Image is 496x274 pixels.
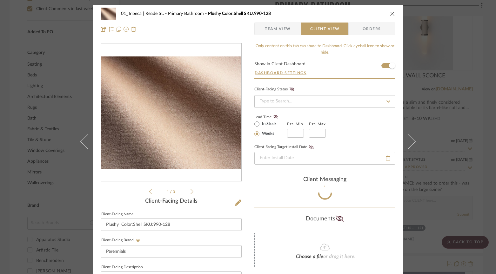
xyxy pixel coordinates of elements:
span: 1 [167,190,170,194]
div: 0 [101,44,241,181]
input: Enter Install Date [254,152,395,165]
input: Enter Client-Facing Item Name [101,218,242,231]
button: Client-Facing Brand [134,238,142,243]
mat-radio-group: Select item type [254,120,287,138]
img: e1c55371-652c-481a-9a3d-9c57a180bb30_48x40.jpg [101,7,116,20]
label: Client-Facing Description [101,266,143,269]
label: In Stock [261,121,277,127]
span: Plushy Color:Shell SKU:990-128 [208,11,271,16]
span: Team View [265,23,291,35]
label: Est. Min [287,122,303,126]
img: e1c55371-652c-481a-9a3d-9c57a180bb30_436x436.jpg [101,56,241,169]
label: Client-Facing Target Install Date [254,145,316,149]
span: Primary Bathroom [168,11,208,16]
span: Client View [310,23,339,35]
label: Client-Facing Name [101,213,133,216]
label: Est. Max [309,122,326,126]
div: Client-Facing Details [101,198,242,205]
div: Client-Facing Status [254,86,296,93]
input: Enter Client-Facing Brand [101,245,242,258]
input: Type to Search… [254,95,395,108]
label: Client-Facing Brand [101,238,142,243]
span: / [170,190,173,194]
span: 01_Tribeca | Reade St. [121,11,168,16]
span: Orders [356,23,388,35]
label: Lead Time [254,114,287,120]
span: Choose a file [296,254,323,259]
button: close [390,11,395,16]
div: Only content on this tab can share to Dashboard. Click eyeball icon to show or hide. [254,43,395,55]
div: client Messaging [254,176,395,183]
button: Client-Facing Target Install Date [307,145,316,149]
button: Dashboard Settings [254,70,307,76]
div: Documents [254,214,395,224]
button: Lead Time [271,114,280,120]
span: or drag it here. [323,254,356,259]
label: Weeks [261,131,274,137]
img: Remove from project [131,27,136,32]
span: 3 [173,190,176,194]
